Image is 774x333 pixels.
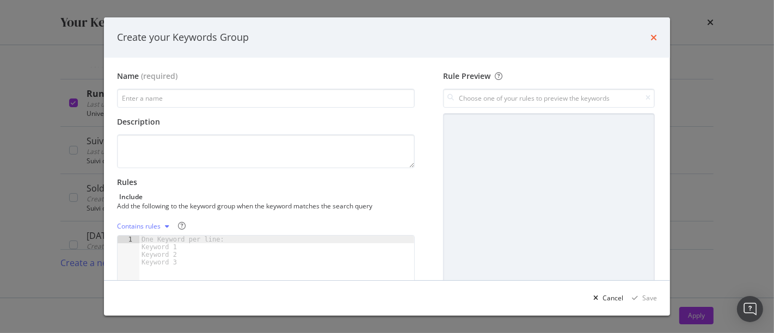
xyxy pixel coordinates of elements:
[628,289,657,307] button: Save
[642,293,657,303] div: Save
[141,71,177,82] span: (required)
[117,116,415,127] div: Description
[443,89,655,108] input: Choose one of your rules to preview the keywords
[104,17,670,316] div: modal
[117,89,415,108] input: Enter a name
[117,218,174,235] button: Contains rules
[603,293,623,303] div: Cancel
[117,177,415,188] div: Rules
[737,296,763,322] div: Open Intercom Messenger
[118,236,139,243] div: 1
[119,192,143,201] div: Include
[650,30,657,45] div: times
[443,71,655,82] div: Rule Preview
[117,30,249,45] div: Create your Keywords Group
[117,71,139,82] div: Name
[117,223,161,230] div: Contains rules
[139,236,230,266] div: One Keyword per line: Keyword 1 Keyword 2 Keyword 3
[589,289,623,307] button: Cancel
[117,201,413,211] div: Add the following to the keyword group when the keyword matches the search query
